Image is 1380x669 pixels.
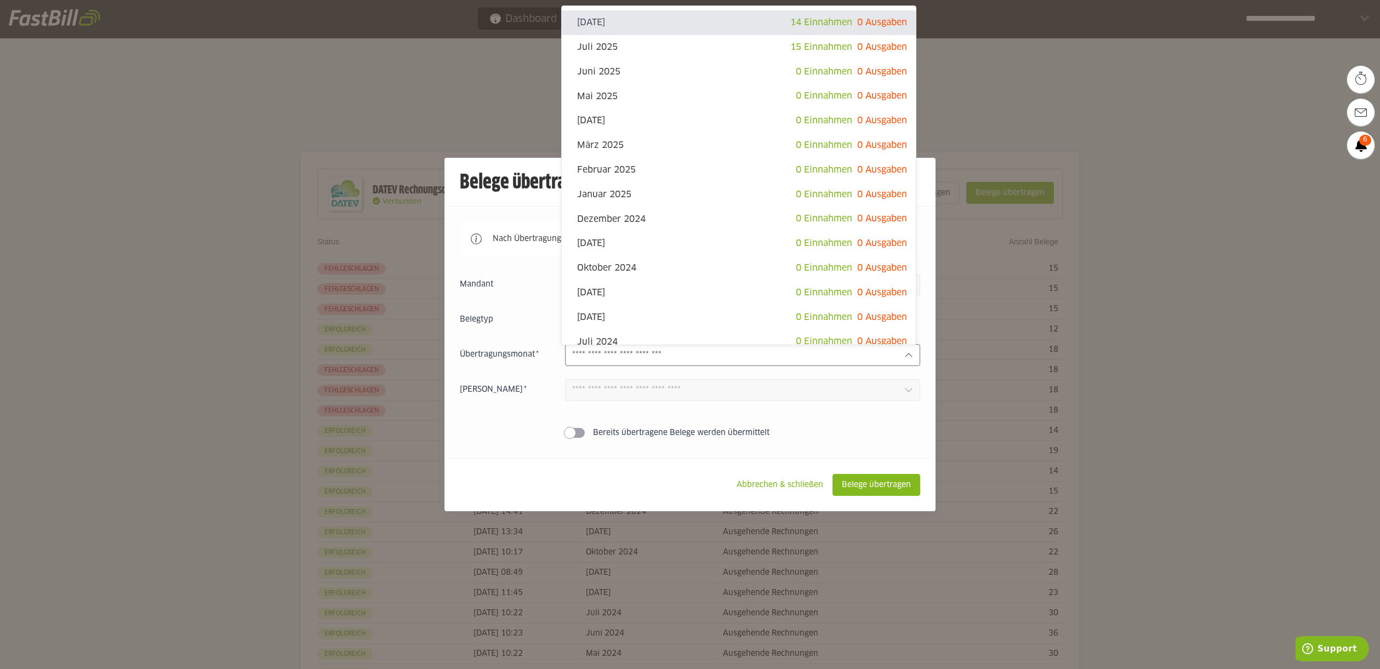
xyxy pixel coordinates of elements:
[1359,135,1371,146] span: 6
[562,10,916,35] sl-option: [DATE]
[562,133,916,158] sl-option: März 2025
[562,231,916,256] sl-option: [DATE]
[857,214,907,223] span: 0 Ausgaben
[562,305,916,330] sl-option: [DATE]
[562,108,916,133] sl-option: [DATE]
[857,43,907,52] span: 0 Ausgaben
[796,67,852,76] span: 0 Einnahmen
[857,239,907,248] span: 0 Ausgaben
[796,92,852,100] span: 0 Einnahmen
[857,337,907,346] span: 0 Ausgaben
[796,239,852,248] span: 0 Einnahmen
[727,474,832,496] sl-button: Abbrechen & schließen
[857,264,907,272] span: 0 Ausgaben
[796,337,852,346] span: 0 Einnahmen
[562,207,916,231] sl-option: Dezember 2024
[562,329,916,354] sl-option: Juli 2024
[1347,131,1375,159] a: 6
[857,67,907,76] span: 0 Ausgaben
[562,35,916,60] sl-option: Juli 2025
[857,18,907,27] span: 0 Ausgaben
[857,288,907,297] span: 0 Ausgaben
[790,43,852,52] span: 15 Einnahmen
[796,190,852,199] span: 0 Einnahmen
[460,427,920,438] sl-switch: Bereits übertragene Belege werden übermittelt
[857,141,907,150] span: 0 Ausgaben
[796,264,852,272] span: 0 Einnahmen
[857,165,907,174] span: 0 Ausgaben
[857,190,907,199] span: 0 Ausgaben
[562,84,916,108] sl-option: Mai 2025
[562,182,916,207] sl-option: Januar 2025
[832,474,920,496] sl-button: Belege übertragen
[796,165,852,174] span: 0 Einnahmen
[562,256,916,281] sl-option: Oktober 2024
[1296,636,1369,664] iframe: Öffnet ein Widget, in dem Sie weitere Informationen finden
[796,116,852,125] span: 0 Einnahmen
[562,281,916,305] sl-option: [DATE]
[796,313,852,322] span: 0 Einnahmen
[796,214,852,223] span: 0 Einnahmen
[796,288,852,297] span: 0 Einnahmen
[790,18,852,27] span: 14 Einnahmen
[562,158,916,182] sl-option: Februar 2025
[857,116,907,125] span: 0 Ausgaben
[857,92,907,100] span: 0 Ausgaben
[796,141,852,150] span: 0 Einnahmen
[857,313,907,322] span: 0 Ausgaben
[562,60,916,84] sl-option: Juni 2025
